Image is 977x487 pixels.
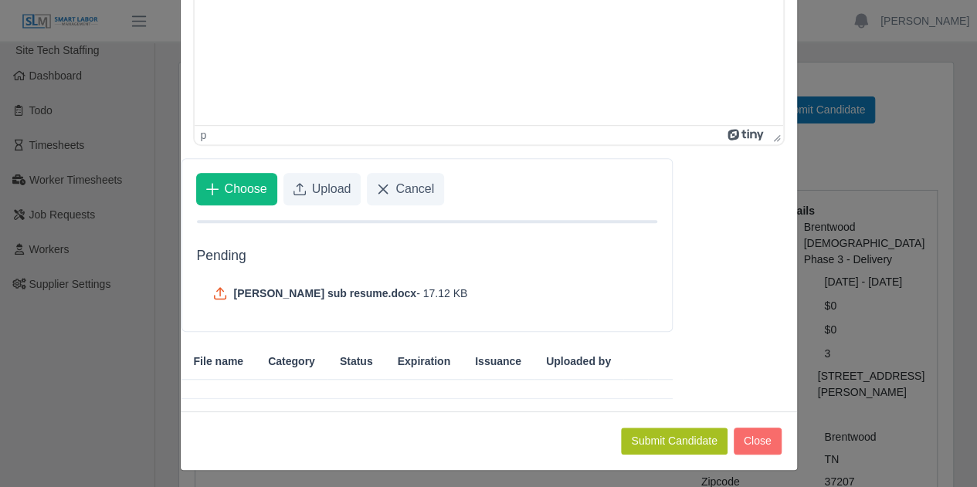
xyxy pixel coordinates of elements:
[312,180,351,198] span: Upload
[234,286,417,301] span: [PERSON_NAME] sub resume.docx
[283,173,361,205] button: Upload
[367,173,444,205] button: Cancel
[197,248,658,264] h5: Pending
[196,173,277,205] button: Choose
[621,428,727,455] button: Submit Candidate
[475,353,521,370] span: Issuance
[340,353,373,370] span: Status
[268,353,315,370] span: Category
[734,428,782,455] button: Close
[728,129,766,141] a: Powered by Tiny
[398,353,450,370] span: Expiration
[194,353,244,370] span: File name
[767,126,783,144] div: Press the Up and Down arrow keys to resize the editor.
[225,180,267,198] span: Choose
[546,353,611,370] span: Uploaded by
[395,180,434,198] span: Cancel
[416,286,467,301] span: - 17.12 KB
